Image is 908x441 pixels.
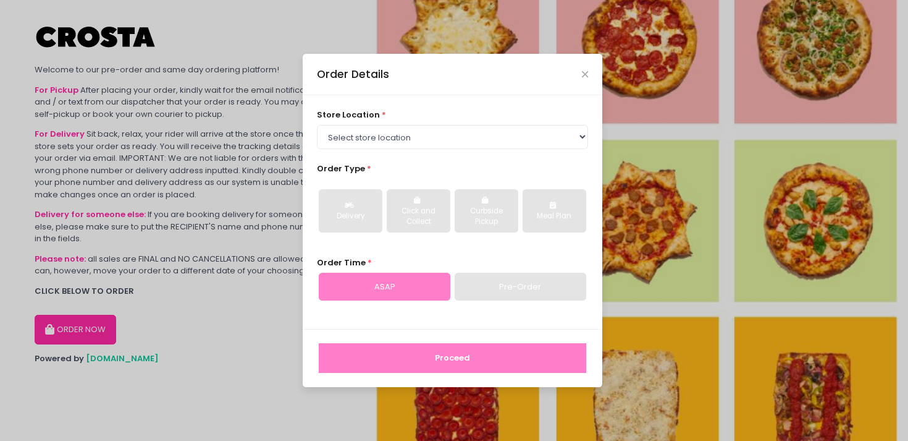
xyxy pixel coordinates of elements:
[463,206,510,228] div: Curbside Pickup
[317,109,380,121] span: store location
[523,189,586,233] button: Meal Plan
[387,189,450,233] button: Click and Collect
[317,257,366,268] span: Order Time
[319,343,586,373] button: Proceed
[319,189,382,233] button: Delivery
[582,71,588,77] button: Close
[317,163,365,174] span: Order Type
[395,206,442,228] div: Click and Collect
[327,211,374,222] div: Delivery
[531,211,578,222] div: Meal Plan
[455,189,518,233] button: Curbside Pickup
[317,66,389,82] div: Order Details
